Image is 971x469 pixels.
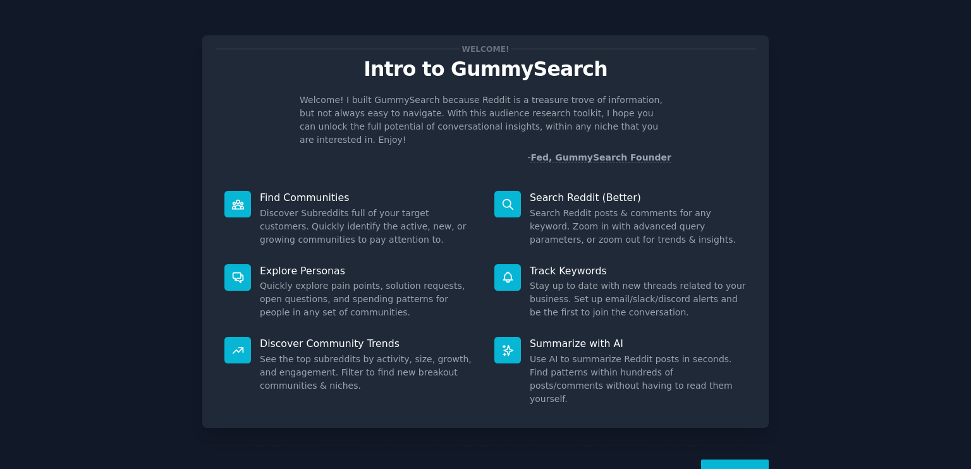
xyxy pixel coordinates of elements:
p: Discover Community Trends [260,337,477,350]
dd: See the top subreddits by activity, size, growth, and engagement. Filter to find new breakout com... [260,353,477,393]
p: Explore Personas [260,264,477,277]
p: Find Communities [260,191,477,204]
p: Welcome! I built GummySearch because Reddit is a treasure trove of information, but not always ea... [300,94,671,147]
p: Intro to GummySearch [216,58,755,80]
dd: Stay up to date with new threads related to your business. Set up email/slack/discord alerts and ... [530,279,747,319]
p: Search Reddit (Better) [530,191,747,204]
div: - [527,151,671,164]
span: Welcome! [460,42,511,56]
p: Summarize with AI [530,337,747,350]
dd: Quickly explore pain points, solution requests, open questions, and spending patterns for people ... [260,279,477,319]
a: Fed, GummySearch Founder [530,152,671,163]
p: Track Keywords [530,264,747,277]
dd: Use AI to summarize Reddit posts in seconds. Find patterns within hundreds of posts/comments with... [530,353,747,406]
dd: Search Reddit posts & comments for any keyword. Zoom in with advanced query parameters, or zoom o... [530,207,747,247]
dd: Discover Subreddits full of your target customers. Quickly identify the active, new, or growing c... [260,207,477,247]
